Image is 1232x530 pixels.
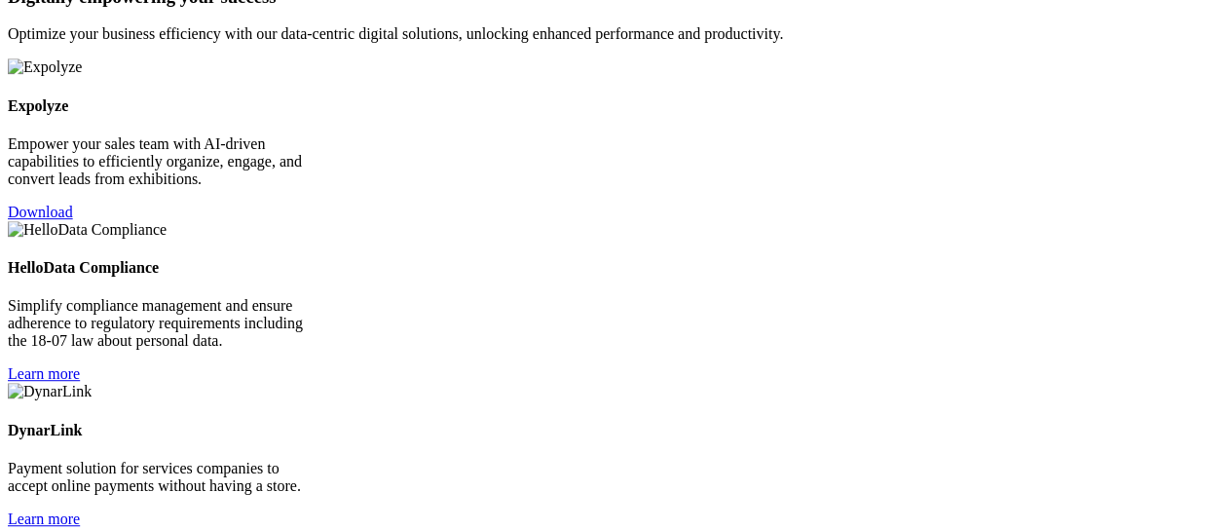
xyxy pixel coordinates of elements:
[8,25,1224,43] p: Optimize your business efficiency with our data-centric digital solutions, unlocking enhanced per...
[8,221,167,239] img: HelloData Compliance
[8,58,82,76] img: Expolyze
[8,259,320,277] h4: HelloData Compliance
[8,204,73,220] a: Download
[8,511,80,527] a: Learn more
[8,365,80,382] a: Learn more
[8,422,320,439] h4: DynarLink
[8,460,320,495] p: Payment solution for services companies to accept online payments without having a store.
[8,297,320,350] p: Simplify compliance management and ensure adherence to regulatory requirements including the 18-0...
[8,135,320,188] p: Empower your sales team with AI-driven capabilities to efficiently organize, engage, and convert ...
[8,97,320,115] h4: Expolyze
[8,383,92,400] img: DynarLink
